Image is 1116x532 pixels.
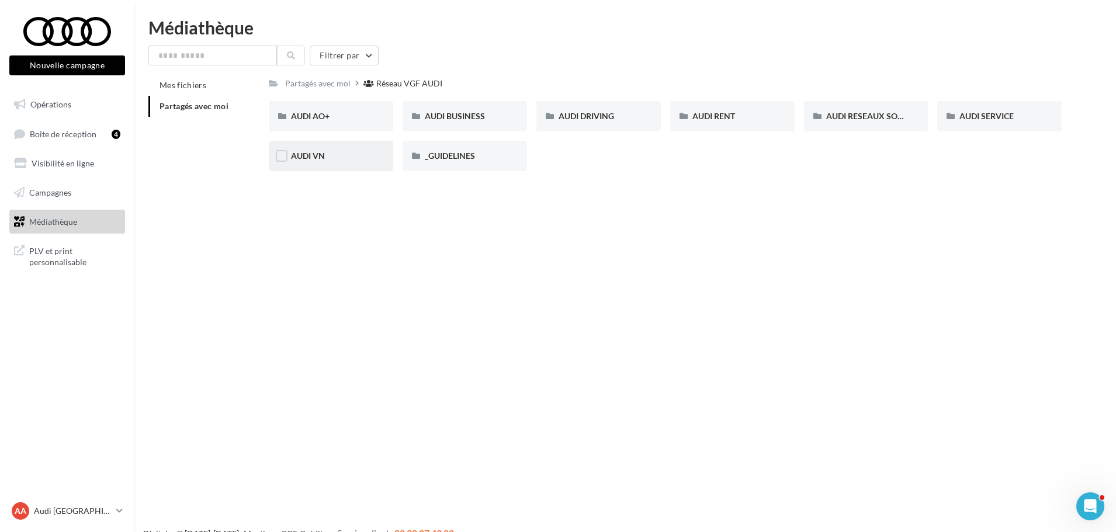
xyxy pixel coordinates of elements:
[7,180,127,205] a: Campagnes
[9,500,125,522] a: AA Audi [GEOGRAPHIC_DATA]
[959,111,1014,121] span: AUDI SERVICE
[9,55,125,75] button: Nouvelle campagne
[425,111,485,121] span: AUDI BUSINESS
[15,505,26,517] span: AA
[148,19,1102,36] div: Médiathèque
[826,111,923,121] span: AUDI RESEAUX SOCIAUX
[32,158,94,168] span: Visibilité en ligne
[291,151,325,161] span: AUDI VN
[30,99,71,109] span: Opérations
[30,128,96,138] span: Boîte de réception
[7,238,127,273] a: PLV et print personnalisable
[1076,492,1104,520] iframe: Intercom live chat
[285,78,351,89] div: Partagés avec moi
[160,80,206,90] span: Mes fichiers
[310,46,379,65] button: Filtrer par
[7,210,127,234] a: Médiathèque
[160,101,228,111] span: Partagés avec moi
[692,111,735,121] span: AUDI RENT
[425,151,475,161] span: _GUIDELINES
[29,187,71,197] span: Campagnes
[291,111,330,121] span: AUDI AO+
[7,92,127,117] a: Opérations
[376,78,442,89] div: Réseau VGF AUDI
[559,111,614,121] span: AUDI DRIVING
[29,243,120,268] span: PLV et print personnalisable
[7,151,127,176] a: Visibilité en ligne
[34,505,112,517] p: Audi [GEOGRAPHIC_DATA]
[7,121,127,147] a: Boîte de réception4
[29,216,77,226] span: Médiathèque
[112,130,120,139] div: 4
